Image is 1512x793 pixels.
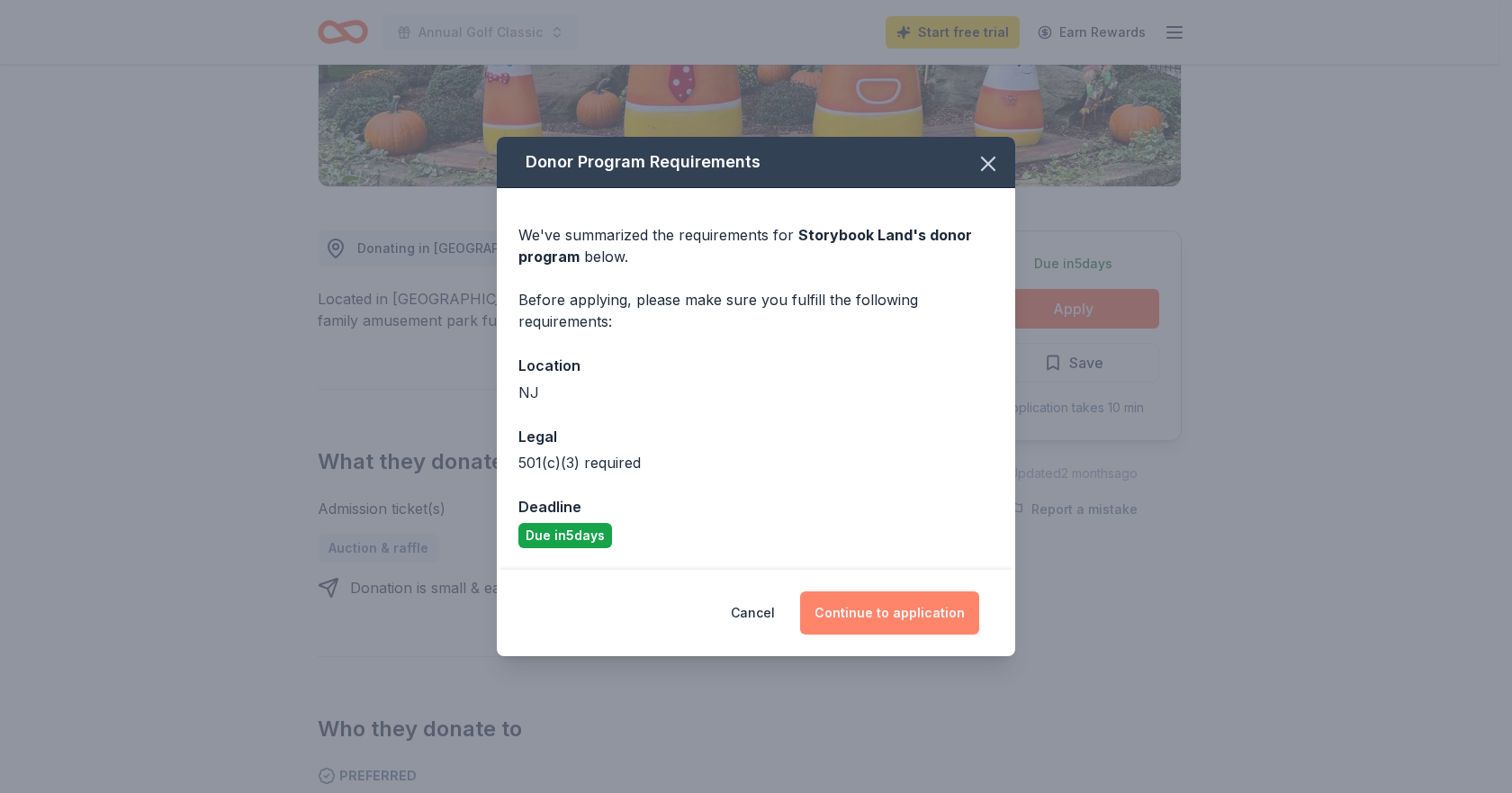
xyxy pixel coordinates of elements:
div: 501(c)(3) required [518,452,994,473]
div: Location [518,354,994,377]
div: Legal [518,425,994,448]
div: Donor Program Requirements [497,137,1015,188]
div: NJ [518,382,994,403]
div: Before applying, please make sure you fulfill the following requirements: [518,289,994,332]
div: Due in 5 days [518,523,612,548]
button: Continue to application [800,591,979,635]
div: We've summarized the requirements for below. [518,224,994,267]
div: Deadline [518,495,994,518]
button: Cancel [731,591,775,635]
